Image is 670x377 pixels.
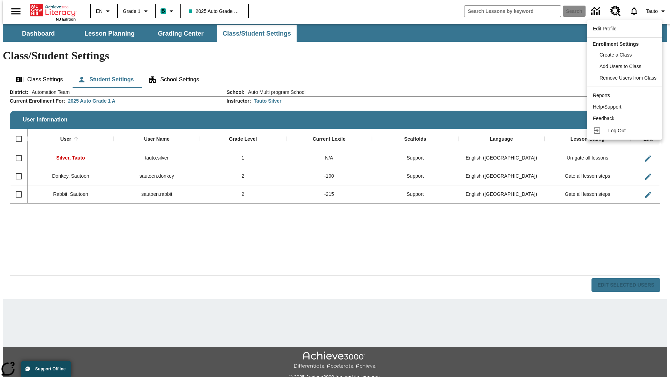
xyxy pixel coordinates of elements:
span: Log Out [608,128,626,133]
span: Reports [593,93,610,98]
span: Edit Profile [593,26,617,31]
span: Feedback [593,116,614,121]
span: Remove Users from Class [600,75,656,81]
span: Add Users to Class [600,64,641,69]
span: Create a Class [600,52,632,58]
span: Enrollment Settings [593,41,639,47]
span: Help/Support [593,104,621,110]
